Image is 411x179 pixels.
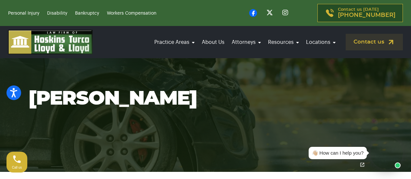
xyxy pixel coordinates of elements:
a: Practice Areas [152,33,197,51]
a: Resources [266,33,301,51]
a: Bankruptcy [75,11,99,16]
h1: [PERSON_NAME] [29,87,383,110]
a: Disability [47,11,67,16]
a: Contact us [346,34,403,50]
img: logo [8,30,93,54]
a: Locations [304,33,338,51]
a: Open chat [355,158,369,172]
a: Attorneys [230,33,263,51]
span: Call us [12,166,22,169]
a: About Us [200,33,226,51]
p: Contact us [DATE] [338,7,395,19]
a: Personal Injury [8,11,39,16]
a: Workers Compensation [107,11,156,16]
div: 👋🏼 How can I help you? [312,149,364,157]
a: Contact us [DATE][PHONE_NUMBER] [317,4,403,22]
span: [PHONE_NUMBER] [338,12,395,19]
